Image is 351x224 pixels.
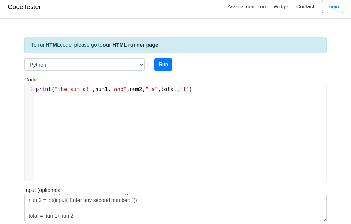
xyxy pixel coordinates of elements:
button: Run [154,59,172,71]
div: 1 [25,86,34,93]
span: ( , , , , , , ) [36,86,192,93]
span: num1 [95,86,108,93]
strong: HTML [45,43,60,48]
a: CodeTester [8,4,41,11]
span: "!" [180,86,189,93]
a: Widget [271,2,292,12]
div: Input (optional): [19,187,331,222]
div: To run code, please go to . [24,37,327,54]
div: Code: [19,76,331,181]
a: our HTML runner page [103,43,158,48]
span: print [36,86,51,93]
span: "is" [145,86,158,93]
a: Login [322,1,343,13]
span: num2 [130,86,142,93]
a: Assessment Tool [225,2,269,12]
span: "the sum of" [55,86,92,93]
span: "and" [111,86,126,93]
a: Contact [294,2,317,12]
span: total [161,86,176,93]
